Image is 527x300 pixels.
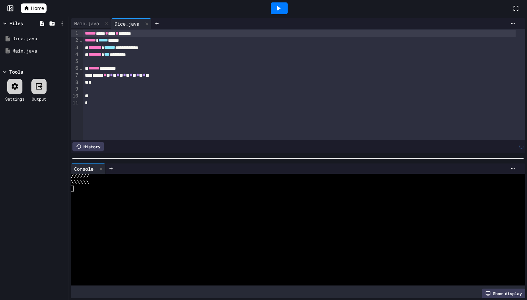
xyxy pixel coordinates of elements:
div: Files [9,20,23,27]
div: 4 [71,51,79,58]
span: Fold line [79,65,83,71]
div: Show display [482,289,525,298]
span: Home [31,5,44,12]
div: 11 [71,100,79,106]
div: Main.java [12,48,66,55]
span: ////// [71,174,89,180]
div: 1 [71,30,79,37]
div: 7 [71,72,79,79]
div: History [72,142,104,151]
div: Main.java [71,20,102,27]
div: 8 [71,79,79,86]
div: Dice.java [111,20,143,27]
div: Tools [9,68,23,75]
div: Settings [5,96,24,102]
div: 3 [71,44,79,51]
span: \\\\\\ [71,180,89,186]
div: 10 [71,93,79,100]
div: 6 [71,65,79,72]
div: 2 [71,37,79,44]
div: Main.java [71,18,111,29]
span: Fold line [79,38,83,43]
div: Console [71,163,106,174]
div: Output [32,96,46,102]
div: Console [71,165,97,172]
div: 9 [71,86,79,93]
a: Home [21,3,47,13]
div: Dice.java [111,18,151,29]
div: Dice.java [12,35,66,42]
div: 5 [71,58,79,65]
